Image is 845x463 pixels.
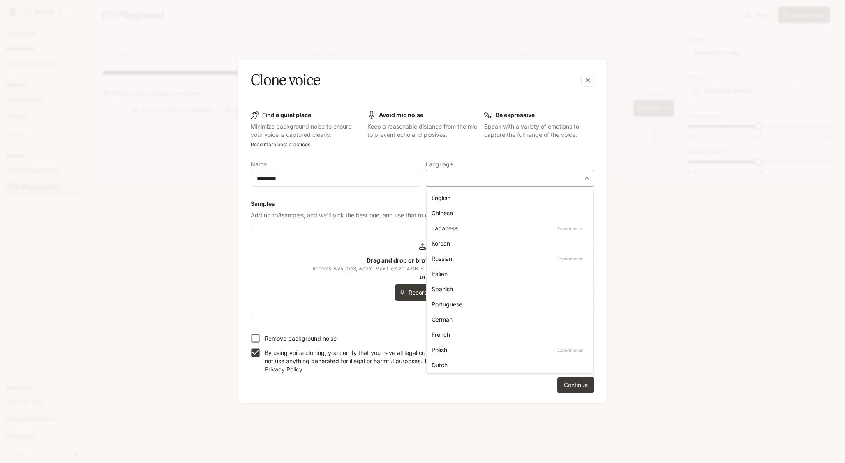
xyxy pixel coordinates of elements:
[432,315,585,324] div: German
[432,239,585,248] div: Korean
[432,330,585,339] div: French
[432,254,585,263] div: Russian
[432,361,585,369] div: Dutch
[432,346,585,354] div: Polish
[556,255,585,263] p: Experimental
[556,225,585,232] p: Experimental
[432,285,585,293] div: Spanish
[432,300,585,309] div: Portuguese
[432,193,585,202] div: English
[432,270,585,278] div: Italian
[432,224,585,233] div: Japanese
[556,346,585,354] p: Experimental
[432,209,585,217] div: Chinese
